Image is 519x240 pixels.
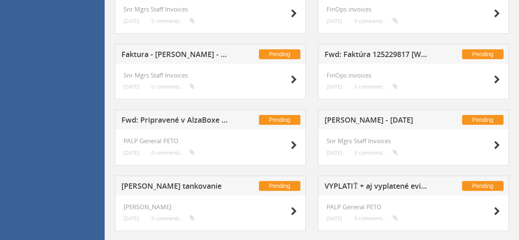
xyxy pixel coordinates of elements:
h4: Snr Mgrs Staff Invoices [327,137,500,144]
h4: Snr Mgrs Staff Invoices [123,72,297,79]
small: [DATE] [327,18,342,24]
span: Pending [259,115,300,125]
small: 0 comments... [354,84,398,90]
small: [DATE] [123,150,139,156]
small: 0 comments... [354,18,398,24]
span: Pending [462,181,503,191]
span: Pending [462,49,503,59]
h4: PALP General PETO [327,203,500,210]
small: 0 comments... [151,84,195,90]
small: [DATE] [327,150,342,156]
h5: Fwd: Faktúra 125229817 [Websupport] [325,50,431,61]
small: [DATE] [327,84,342,90]
span: Pending [259,49,300,59]
h4: FinOps invoices [327,6,500,13]
h4: PALP General PETO [123,137,297,144]
h4: Snr Mgrs Staff Invoices [123,6,297,13]
h5: [PERSON_NAME] - [DATE] [325,116,431,126]
small: [DATE] [123,18,139,24]
small: 0 comments... [354,150,398,156]
small: [DATE] [123,84,139,90]
h4: FinOps invoices [327,72,500,79]
h5: VYPLATIŤ + aj vyplatené evidencia [325,182,431,192]
small: 0 comments... [151,18,195,24]
small: [DATE] [123,215,139,222]
h4: [PERSON_NAME] [123,203,297,210]
h5: [PERSON_NAME] tankovanie [121,182,228,192]
span: Pending [462,115,503,125]
h5: Fwd: Pripravené v AlzaBoxe / Obj. č. 554805696 [121,116,228,126]
small: [DATE] [327,215,342,222]
small: 0 comments... [151,150,195,156]
small: 0 comments... [151,215,195,222]
h5: Faktura - [PERSON_NAME] - august [121,50,228,61]
span: Pending [259,181,300,191]
small: 0 comments... [354,215,398,222]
